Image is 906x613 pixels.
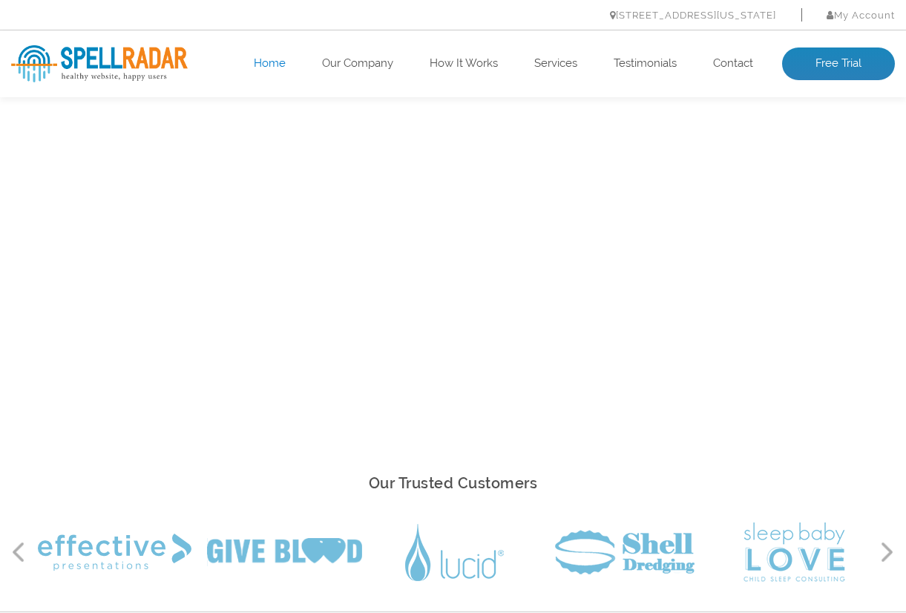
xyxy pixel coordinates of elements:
img: Shell Dredging [555,530,695,574]
img: Effective [38,534,191,571]
img: Give Blood [207,538,362,566]
h2: Our Trusted Customers [11,471,895,496]
img: Lucid [405,524,504,581]
button: Next [880,541,895,563]
img: Sleep Baby Love [743,522,845,582]
button: Previous [11,541,26,563]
